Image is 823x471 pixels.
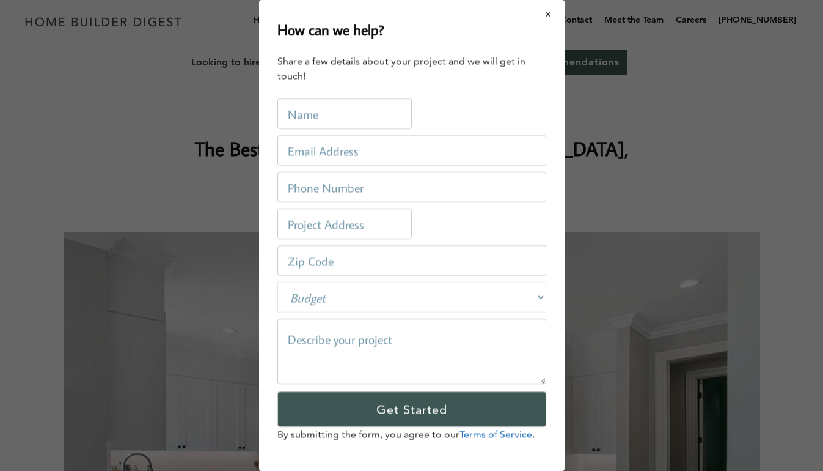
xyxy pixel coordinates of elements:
[277,245,546,276] input: Zip Code
[277,209,412,239] input: Project Address
[277,391,546,427] input: Get Started
[277,135,546,166] input: Email Address
[277,172,546,202] input: Phone Number
[277,54,546,83] div: Share a few details about your project and we will get in touch!
[459,428,532,440] a: Terms of Service
[277,18,384,40] h2: How can we help?
[277,427,546,442] p: By submitting the form, you agree to our .
[532,1,565,27] button: Close modal
[277,98,412,129] input: Name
